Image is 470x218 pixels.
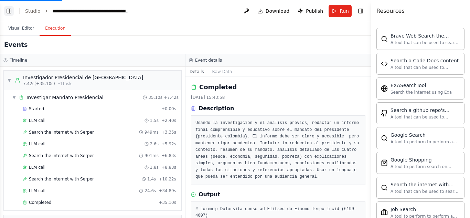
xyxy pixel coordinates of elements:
[164,95,179,100] span: + 7.42s
[391,107,460,114] div: Search a github repo's content
[161,106,176,112] span: + 0.00s
[381,209,388,216] img: Serplyjobsearchtool
[340,8,349,14] span: Run
[23,81,55,86] span: 7.42s (+35.10s)
[199,190,220,199] h3: Output
[306,8,323,14] span: Publish
[29,153,94,158] span: Search the internet with Serper
[381,159,388,166] img: Serpapigoogleshoppingtool
[145,129,159,135] span: 949ms
[29,129,94,135] span: Search the internet with Serper
[147,176,156,182] span: 1.4s
[161,165,176,170] span: + 8.83s
[381,60,388,67] img: Codedocssearchtool
[391,139,460,145] div: A tool to perform to perform a Google search with a search_query.
[29,118,45,123] span: LLM call
[391,181,460,188] div: Search the internet with Serper
[391,164,460,169] div: A tool to perform search on Google shopping with a search_query.
[195,120,361,180] pre: Usando la investigacion y el analisis previos, redactar un informe final comprensible y educativo...
[150,118,159,123] span: 1.5s
[391,32,460,39] div: Brave Web Search the internet
[10,58,27,63] h3: Timeline
[150,141,159,147] span: 2.6s
[58,81,72,86] span: • 1 task
[195,58,222,63] h3: Event details
[391,82,452,89] div: EXASearchTool
[381,35,388,42] img: Bravesearchtool
[391,40,460,45] div: A tool that can be used to search the internet with a search_query.
[29,188,45,194] span: LLM call
[381,184,388,191] img: Serperdevtool
[391,57,460,64] div: Search a Code Docs content
[391,114,460,120] div: A tool that can be used to semantic search a query from a github repo's content. This is not the ...
[29,176,94,182] span: Search the internet with Serper
[208,67,236,76] button: Raw Data
[255,5,292,17] button: Download
[29,106,44,112] span: Started
[376,7,405,15] h4: Resources
[356,6,365,16] button: Hide right sidebar
[391,90,452,95] div: Search the internet using Exa
[266,8,290,14] span: Download
[145,188,156,194] span: 24.6s
[40,21,71,36] button: Execution
[148,95,162,100] span: 35.10s
[23,74,143,81] div: Investigador Presidencial de [GEOGRAPHIC_DATA]
[161,153,176,158] span: + 6.83s
[161,141,176,147] span: + 5.92s
[159,188,176,194] span: + 34.89s
[391,206,460,213] div: Job Search
[185,67,208,76] button: Details
[391,132,460,138] div: Google Search
[159,200,176,205] span: + 35.10s
[329,5,352,17] button: Run
[391,65,460,70] div: A tool that can be used to semantic search a query from a Code Docs content.
[381,85,388,92] img: Exasearchtool
[4,6,14,16] button: Show left sidebar
[161,118,176,123] span: + 2.40s
[199,82,237,92] h2: Completed
[199,104,234,113] h3: Description
[25,8,41,14] a: Studio
[29,200,51,205] span: Completed
[12,95,16,100] span: ▼
[161,129,176,135] span: + 3.35s
[381,110,388,117] img: Githubsearchtool
[3,21,40,36] button: Visual Editor
[159,176,176,182] span: + 10.22s
[7,77,11,83] span: ▼
[391,156,460,163] div: Google Shopping
[25,8,130,14] nav: breadcrumb
[295,5,326,17] button: Publish
[150,165,159,170] span: 1.8s
[391,189,460,194] div: A tool that can be used to search the internet with a search_query. Supports different search typ...
[26,94,104,101] span: Investigar Mandato Presidencial
[4,40,28,50] h2: Events
[29,141,45,147] span: LLM call
[191,95,365,100] div: [DATE] 15:43:58
[381,135,388,142] img: Serpapigooglesearchtool
[145,153,159,158] span: 901ms
[29,165,45,170] span: LLM call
